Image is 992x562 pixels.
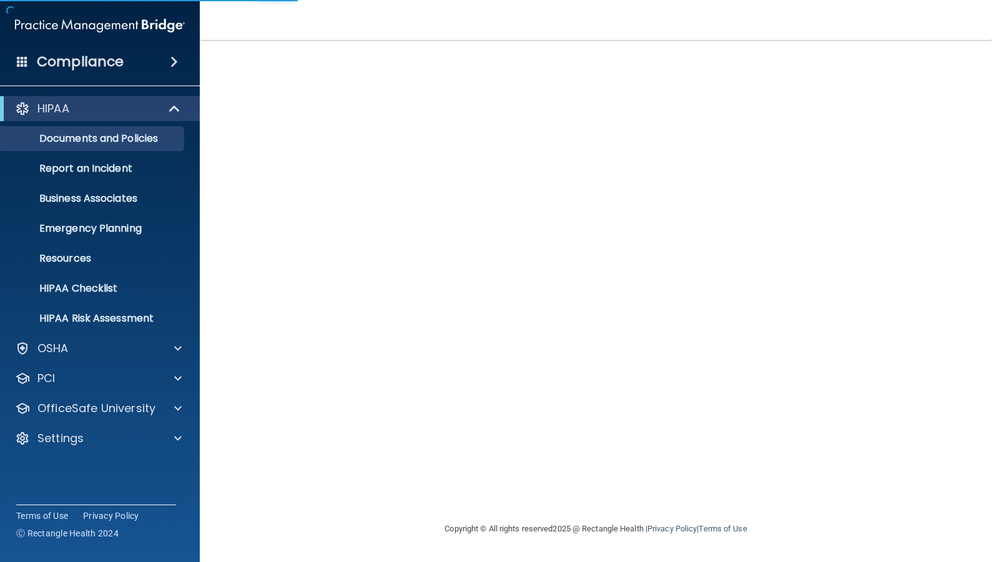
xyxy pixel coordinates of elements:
p: Settings [37,431,84,446]
a: OfficeSafe University [15,401,182,416]
a: Terms of Use [16,510,68,522]
p: OSHA [37,341,69,356]
img: PMB logo [15,13,185,38]
a: HIPAA [15,101,181,116]
p: Documents and Policies [8,132,179,145]
a: Settings [15,431,182,446]
h4: Compliance [37,53,124,71]
p: HIPAA Checklist [8,282,179,295]
p: HIPAA Risk Assessment [8,312,179,325]
span: Ⓒ Rectangle Health 2024 [16,527,119,540]
p: Resources [8,252,179,265]
p: PCI [37,371,55,386]
a: Terms of Use [699,524,747,533]
p: HIPAA [37,101,69,116]
p: Emergency Planning [8,222,179,235]
p: OfficeSafe University [37,401,155,416]
p: Business Associates [8,192,179,205]
a: PCI [15,371,182,386]
a: Privacy Policy [647,524,697,533]
a: Privacy Policy [83,510,139,522]
a: OSHA [15,341,182,356]
div: Copyright © All rights reserved 2025 @ Rectangle Health | | [368,509,824,549]
p: Report an Incident [8,162,179,175]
